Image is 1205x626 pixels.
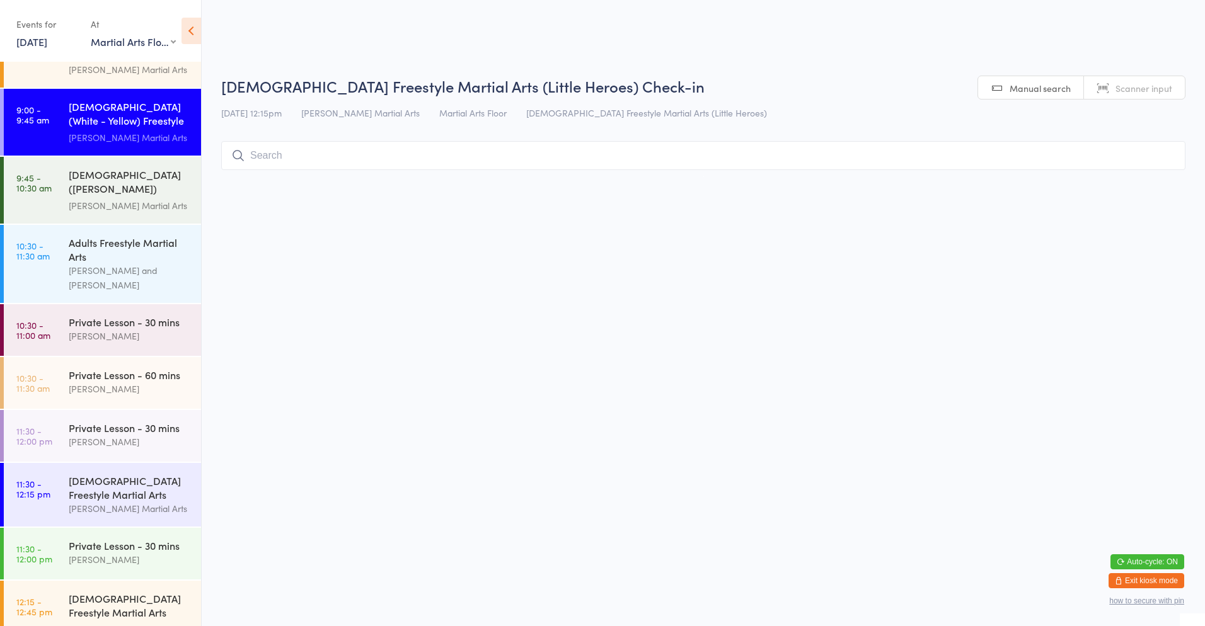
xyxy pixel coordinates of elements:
span: [PERSON_NAME] Martial Arts [301,106,420,119]
button: Auto-cycle: ON [1110,554,1184,569]
div: Events for [16,14,78,35]
div: [DEMOGRAPHIC_DATA] ([PERSON_NAME]) Freestyle Martial Arts [69,168,190,198]
a: 11:30 -12:15 pm[DEMOGRAPHIC_DATA] Freestyle Martial Arts[PERSON_NAME] Martial Arts [4,463,201,526]
span: Manual search [1010,82,1071,94]
div: Private Lesson - 30 mins [69,538,190,552]
div: [DEMOGRAPHIC_DATA] Freestyle Martial Arts [69,474,190,501]
div: [DEMOGRAPHIC_DATA] Freestyle Martial Arts (Little Heroes) [69,591,190,622]
time: 11:30 - 12:15 pm [16,479,50,499]
time: 9:45 - 10:30 am [16,173,52,193]
div: [PERSON_NAME] [69,329,190,343]
a: 9:45 -10:30 am[DEMOGRAPHIC_DATA] ([PERSON_NAME]) Freestyle Martial Arts[PERSON_NAME] Martial Arts [4,157,201,224]
time: 9:00 - 9:45 am [16,105,49,125]
div: [PERSON_NAME] Martial Arts [69,62,190,77]
a: 9:00 -9:45 am[DEMOGRAPHIC_DATA] (White - Yellow) Freestyle Martial Arts[PERSON_NAME] Martial Arts [4,89,201,156]
div: [PERSON_NAME] Martial Arts [69,198,190,213]
div: Adults Freestyle Martial Arts [69,236,190,263]
input: Search [221,141,1185,170]
button: how to secure with pin [1109,596,1184,605]
div: Private Lesson - 60 mins [69,368,190,382]
a: 11:30 -12:00 pmPrivate Lesson - 30 mins[PERSON_NAME] [4,410,201,462]
span: [DATE] 12:15pm [221,106,282,119]
time: 10:30 - 11:00 am [16,320,50,340]
time: 11:30 - 12:00 pm [16,543,52,564]
div: At [91,14,176,35]
time: 12:15 - 12:45 pm [16,596,52,617]
a: 10:30 -11:30 amAdults Freestyle Martial Arts[PERSON_NAME] and [PERSON_NAME] [4,225,201,303]
div: [PERSON_NAME] and [PERSON_NAME] [69,263,190,292]
div: [PERSON_NAME] [69,435,190,449]
div: [PERSON_NAME] Martial Arts [69,501,190,516]
span: Scanner input [1116,82,1172,94]
div: [PERSON_NAME] [69,552,190,567]
div: [PERSON_NAME] Martial Arts [69,130,190,145]
time: 10:30 - 11:30 am [16,373,50,393]
button: Exit kiosk mode [1109,573,1184,588]
h2: [DEMOGRAPHIC_DATA] Freestyle Martial Arts (Little Heroes) Check-in [221,76,1185,96]
span: [DEMOGRAPHIC_DATA] Freestyle Martial Arts (Little Heroes) [526,106,767,119]
a: 10:30 -11:00 amPrivate Lesson - 30 mins[PERSON_NAME] [4,304,201,356]
div: [DEMOGRAPHIC_DATA] (White - Yellow) Freestyle Martial Arts [69,100,190,130]
a: 10:30 -11:30 amPrivate Lesson - 60 mins[PERSON_NAME] [4,357,201,409]
time: 10:30 - 11:30 am [16,241,50,261]
a: [DATE] [16,35,47,48]
span: Martial Arts Floor [439,106,507,119]
div: Private Lesson - 30 mins [69,315,190,329]
div: Private Lesson - 30 mins [69,421,190,435]
time: 11:30 - 12:00 pm [16,426,52,446]
div: [PERSON_NAME] [69,382,190,396]
a: 11:30 -12:00 pmPrivate Lesson - 30 mins[PERSON_NAME] [4,528,201,579]
div: Martial Arts Floor [91,35,176,48]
